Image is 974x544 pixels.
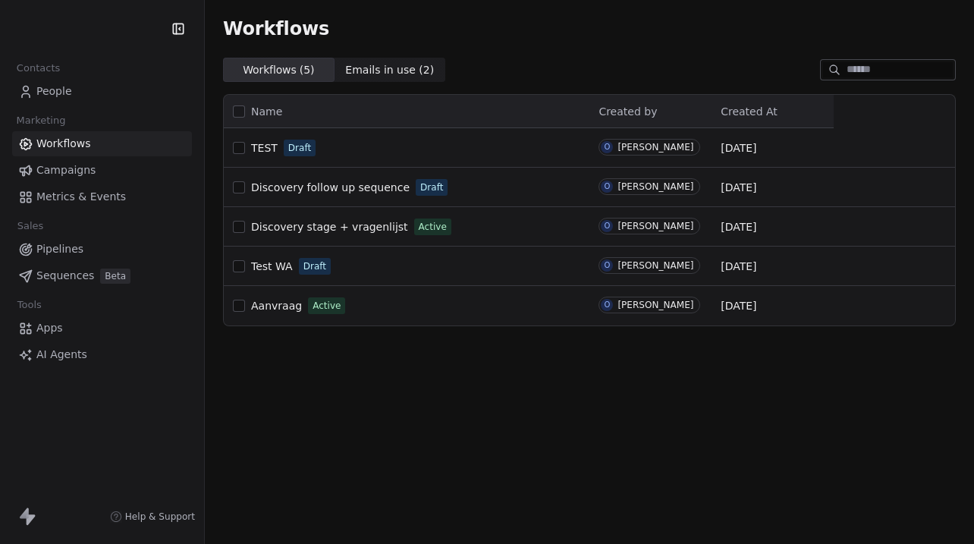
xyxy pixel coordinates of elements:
span: AI Agents [36,347,87,363]
span: Marketing [10,109,72,132]
span: Apps [36,320,63,336]
span: [DATE] [721,259,756,274]
span: Tools [11,294,48,316]
span: Draft [420,181,443,194]
div: O [604,220,610,232]
span: Draft [303,259,326,273]
div: [PERSON_NAME] [617,260,693,271]
span: Active [313,299,341,313]
a: Discovery follow up sequence [251,180,410,195]
div: [PERSON_NAME] [617,142,693,153]
span: [DATE] [721,180,756,195]
span: Created by [599,105,657,118]
span: Emails in use ( 2 ) [345,62,434,78]
span: Created At [721,105,778,118]
span: Discovery stage + vragenlijst [251,221,408,233]
a: Pipelines [12,237,192,262]
div: O [604,259,610,272]
span: Test WA [251,260,293,272]
span: Active [419,220,447,234]
a: Workflows [12,131,192,156]
span: Contacts [10,57,67,80]
a: Metrics & Events [12,184,192,209]
div: O [604,299,610,311]
span: TEST [251,142,278,154]
a: Discovery stage + vragenlijst [251,219,408,234]
span: Workflows [223,18,329,39]
span: Sequences [36,268,94,284]
span: Sales [11,215,50,237]
span: Pipelines [36,241,83,257]
a: Test WA [251,259,293,274]
div: O [604,181,610,193]
span: Name [251,104,282,120]
div: O [604,141,610,153]
span: [DATE] [721,219,756,234]
span: Aanvraag [251,300,302,312]
span: Campaigns [36,162,96,178]
span: Beta [100,269,130,284]
a: Aanvraag [251,298,302,313]
span: Workflows [36,136,91,152]
span: Metrics & Events [36,189,126,205]
span: [DATE] [721,140,756,156]
div: [PERSON_NAME] [617,221,693,231]
a: AI Agents [12,342,192,367]
span: Discovery follow up sequence [251,181,410,193]
span: People [36,83,72,99]
div: [PERSON_NAME] [617,181,693,192]
a: Apps [12,316,192,341]
a: People [12,79,192,104]
a: SequencesBeta [12,263,192,288]
span: Draft [288,141,311,155]
div: [PERSON_NAME] [617,300,693,310]
span: [DATE] [721,298,756,313]
span: Help & Support [125,511,195,523]
a: Help & Support [110,511,195,523]
a: Campaigns [12,158,192,183]
a: TEST [251,140,278,156]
